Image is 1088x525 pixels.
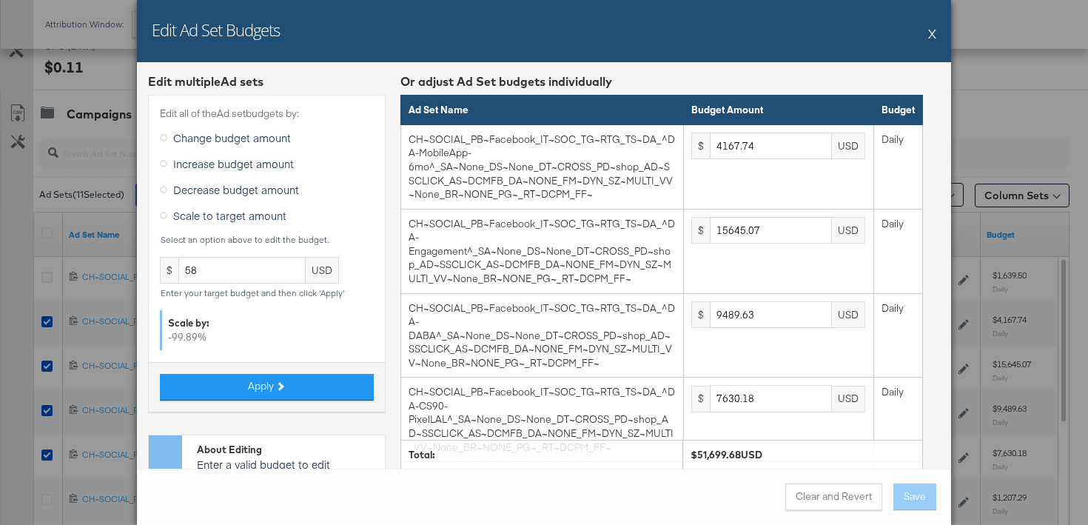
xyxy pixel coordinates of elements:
[160,374,374,401] button: Apply
[409,133,675,201] div: CH~SOCIAL_PB~Facebook_IT~SOC_TG~RTG_TS~DA_^DA-MobileApp-6mo^_SA~None_DS~None_DT~CROSS_PD~shop_AD~...
[168,316,368,330] div: Scale by:
[152,19,280,41] h2: Edit Ad Set Budgets
[691,447,915,461] div: $51,699.68USD
[873,96,922,125] th: Budget
[173,208,286,223] span: Scale to target amount
[928,19,936,48] button: X
[684,96,874,125] th: Budget Amount
[173,130,291,145] span: Change budget amount
[306,257,339,284] div: USD
[409,385,675,454] div: CH~SOCIAL_PB~Facebook_IT~SOC_TG~RTG_TS~DA_^DA-CS90-PixelLAL^_SA~None_DS~None_DT~CROSS_PD~shop_AD~...
[832,301,865,328] div: USD
[691,217,710,244] div: $
[248,379,274,393] span: Apply
[409,447,675,461] div: Total:
[173,156,294,171] span: Increase budget amount
[873,378,922,462] td: Daily
[832,133,865,159] div: USD
[691,133,710,159] div: $
[401,96,684,125] th: Ad Set Name
[197,456,377,501] p: Enter a valid budget to edit Campaigns or manually edit budgets as required.
[409,301,675,370] div: CH~SOCIAL_PB~Facebook_IT~SOC_TG~RTG_TS~DA_^DA-DABA^_SA~None_DS~None_DT~CROSS_PD~shop_AD~SSCLICK_A...
[400,73,923,90] div: Or adjust Ad Set budgets individually
[197,443,377,457] div: About Editing
[160,310,374,350] div: -99.89 %
[160,257,178,284] div: $
[873,209,922,293] td: Daily
[785,484,882,510] button: Clear and Revert
[832,217,865,244] div: USD
[409,217,675,286] div: CH~SOCIAL_PB~Facebook_IT~SOC_TG~RTG_TS~DA_^DA-Engagement^_SA~None_DS~None_DT~CROSS_PD~shop_AD~SSC...
[173,182,299,197] span: Decrease budget amount
[873,293,922,378] td: Daily
[148,73,386,90] div: Edit multiple Ad set s
[160,288,374,298] div: Enter your target budget and then click 'Apply'
[691,386,710,412] div: $
[832,386,865,412] div: USD
[691,301,710,328] div: $
[873,124,922,209] td: Daily
[160,107,374,121] label: Edit all of the Ad set budgets by:
[160,235,374,245] div: Select an option above to edit the budget.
